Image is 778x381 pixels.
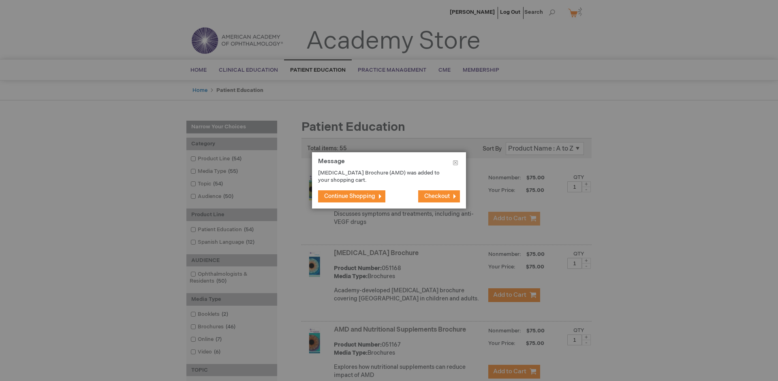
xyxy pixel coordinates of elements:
[318,190,385,202] button: Continue Shopping
[324,193,375,200] span: Continue Shopping
[318,169,448,184] p: [MEDICAL_DATA] Brochure (AMD) was added to your shopping cart.
[424,193,450,200] span: Checkout
[318,158,460,169] h1: Message
[418,190,460,202] button: Checkout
